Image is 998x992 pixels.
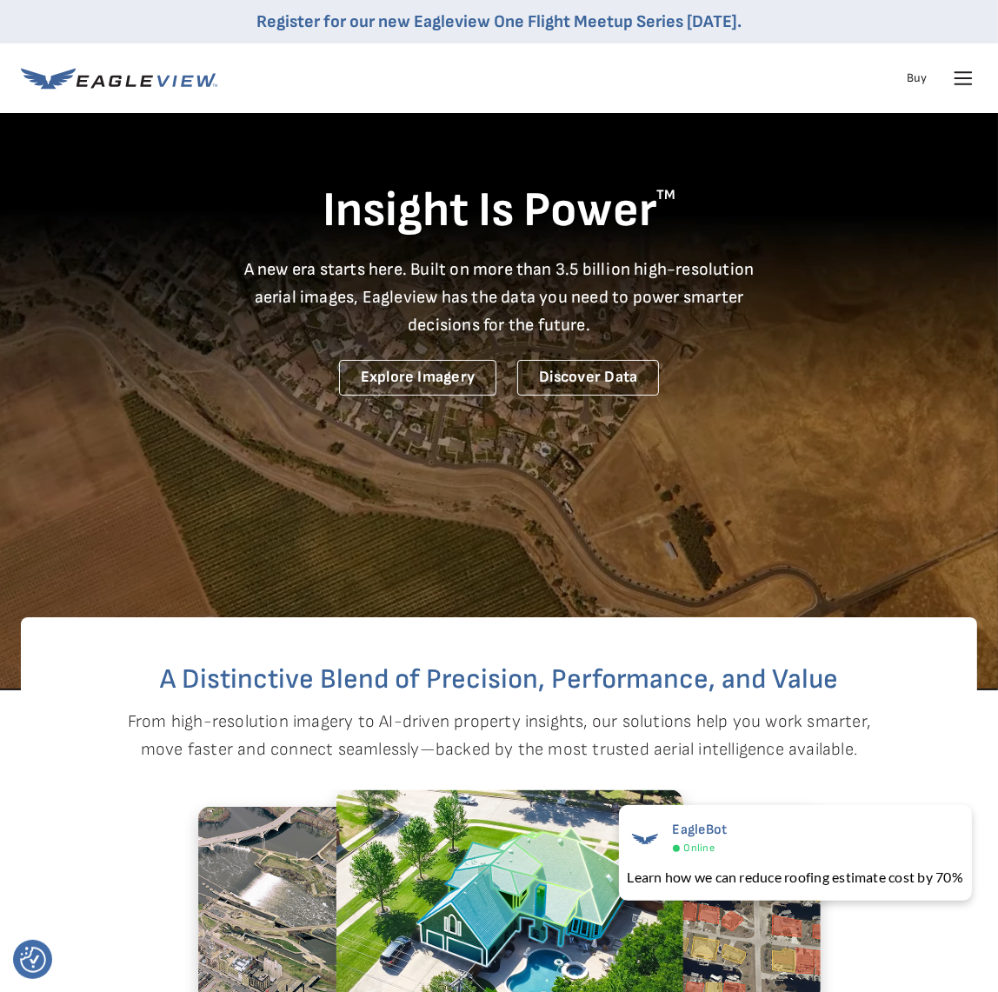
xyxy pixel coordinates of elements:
h2: A Distinctive Blend of Precision, Performance, and Value [90,666,908,694]
a: Buy [907,70,927,86]
a: Explore Imagery [339,360,497,396]
div: Learn how we can reduce roofing estimate cost by 70% [628,867,963,888]
button: Consent Preferences [20,947,46,973]
a: Discover Data [517,360,659,396]
a: Register for our new Eagleview One Flight Meetup Series [DATE]. [256,11,742,32]
img: EagleBot [628,822,662,856]
p: A new era starts here. Built on more than 3.5 billion high-resolution aerial images, Eagleview ha... [233,256,765,339]
span: EagleBot [673,822,728,838]
h1: Insight Is Power [21,181,977,242]
img: Revisit consent button [20,947,46,973]
p: From high-resolution imagery to AI-driven property insights, our solutions help you work smarter,... [127,708,871,763]
sup: TM [656,187,675,203]
span: Online [684,842,715,855]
